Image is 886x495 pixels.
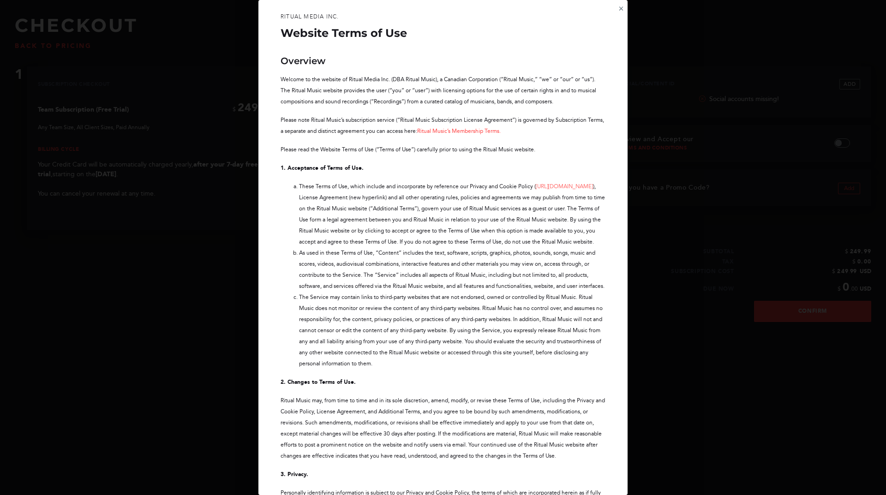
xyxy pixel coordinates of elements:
h3: Website Terms of Use [281,22,605,44]
li: The Service may contain links to third-party websites that are not endorsed, owned or controlled ... [299,292,605,369]
p: 1. Acceptance of Terms of Use. [281,162,605,173]
p: Welcome to the website of Ritual Media Inc. (DBA Ritual Music), a Canadian Corporation (“Ritual M... [281,74,605,107]
p: Ritual Media Inc. [281,11,605,22]
p: Please read the Website Terms of Use (“Terms of Use”) carefully prior to using the Ritual Music w... [281,144,605,155]
li: These Terms of Use, which include and incorporate by reference our Privacy and Cookie Policy ( ),... [299,181,605,247]
li: As used in these Terms of Use, “Content” includes the text, software, scripts, graphics, photos, ... [299,247,605,292]
a: [URL][DOMAIN_NAME] [536,183,593,190]
h4: Overview [281,52,605,70]
a: Ritual Music’s Membership Terms. [417,128,501,134]
p: Please note Ritual Music’s subscription service (“Ritual Music Subscription License Agreement”) i... [281,114,605,137]
button: × [618,4,624,13]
